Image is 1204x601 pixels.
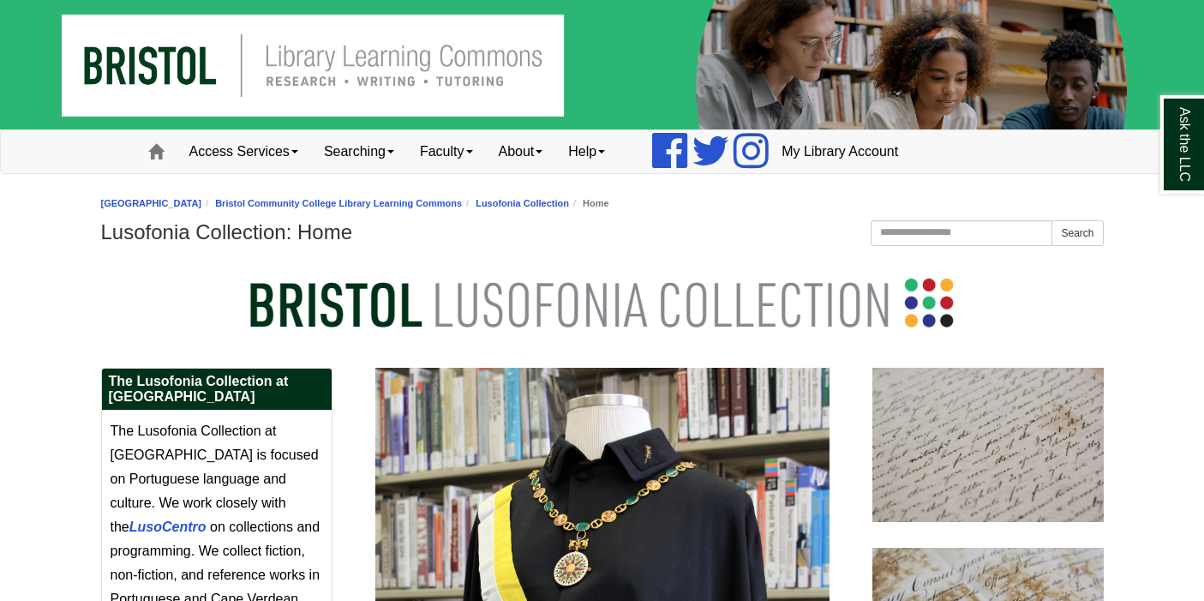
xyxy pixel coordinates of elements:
[569,195,609,212] li: Home
[102,369,332,411] h2: The Lusofonia Collection at [GEOGRAPHIC_DATA]
[311,130,407,173] a: Searching
[476,198,569,208] a: Lusofonia Collection
[101,220,1104,244] h1: Lusofonia Collection: Home
[101,195,1104,212] nav: breadcrumb
[486,130,556,173] a: About
[101,198,202,208] a: [GEOGRAPHIC_DATA]
[555,130,618,173] a: Help
[177,130,311,173] a: Access Services
[215,198,462,208] a: Bristol Community College Library Learning Commons
[237,267,967,342] img: Bristol Lusofonia Collection
[1051,220,1103,246] button: Search
[407,130,486,173] a: Faculty
[769,130,911,173] a: My Library Account
[129,520,207,534] a: LusoCentro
